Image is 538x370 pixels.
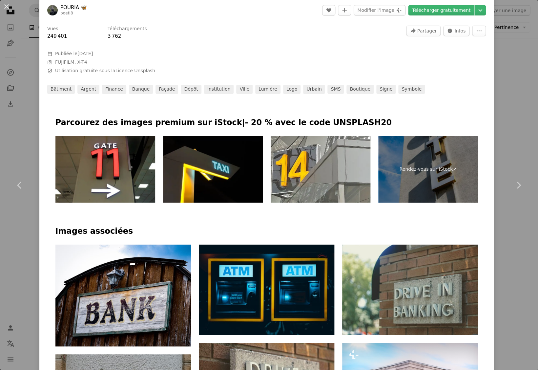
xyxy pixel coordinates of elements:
[408,5,474,15] a: Télécharger gratuitement
[475,5,486,15] button: Choisissez la taille de téléchargement
[398,85,425,94] a: symbole
[378,136,478,203] a: Rendez-vous sur iStock↗
[77,51,93,56] time: 21 mai 2023 à 18:29:16 UTC+2
[60,4,87,11] a: POURIA 🦋
[376,85,396,94] a: signe
[47,85,75,94] a: bâtiment
[55,118,478,128] p: Parcourez des images premium sur iStock | - 20 % avec le code UNSPLASH20
[108,33,121,39] span: 3 762
[417,26,437,36] span: Partager
[443,26,469,36] button: Statistiques de cette image
[115,68,155,73] a: Licence Unsplash
[338,5,351,15] button: Ajouter à la collection
[77,85,99,94] a: argent
[55,51,93,56] span: Publiée le
[55,68,155,74] span: Utilisation gratuite sous la
[55,136,155,203] img: Porte 11
[322,5,335,15] button: J’aime
[55,292,191,298] a: une enseigne de banque sur le côté d’un bâtiment en bois
[204,85,234,94] a: institution
[47,33,67,39] span: 249 401
[236,85,253,94] a: ville
[47,5,58,15] img: Accéder au profil de POURIA 🦋
[303,85,325,94] a: urbain
[327,85,344,94] a: SMS
[55,226,478,237] h4: Images associées
[47,26,58,32] h3: Vues
[283,85,301,94] a: logo
[163,136,263,203] img: Signe des directions aux taxis
[199,287,334,293] a: Quelques guichets automatiques assis l’un à côté de l’autre
[499,154,538,217] a: Suivant
[55,59,87,66] button: FUJIFILM, X-T4
[129,85,153,94] a: banque
[342,287,478,293] a: Enseignes de banque en voiture
[181,85,201,94] a: dépôt
[60,11,73,15] a: poeti8
[155,85,178,94] a: façade
[472,26,486,36] button: Plus d’actions
[255,85,280,94] a: lumière
[346,85,374,94] a: boutique
[342,245,478,335] img: Enseignes de banque en voiture
[354,5,405,15] button: Modifier l’image
[102,85,126,94] a: finance
[271,136,370,203] img: Jaune numéro 14
[454,26,466,36] span: Infos
[406,26,441,36] button: Partager cette image
[108,26,147,32] h3: Téléchargements
[55,245,191,346] img: une enseigne de banque sur le côté d’un bâtiment en bois
[199,245,334,335] img: Quelques guichets automatiques assis l’un à côté de l’autre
